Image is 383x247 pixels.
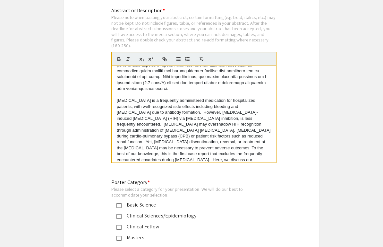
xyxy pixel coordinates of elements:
div: Please note when pasting your abstract, certain formatting (e.g. bold, italics, etc.) may not be ... [111,14,277,49]
div: Clinical Sciences/Epidemiology [122,212,256,220]
mat-label: Abstract or Description [111,7,165,14]
p: [MEDICAL_DATA] is a frequently administered medication for hospitalized patients, with well-recog... [117,98,271,181]
mat-label: Poster Category [111,179,150,186]
div: Please select a category for your presentation. We will do our best to accommodate your selection. [111,186,261,198]
div: Basic Science [122,201,256,209]
div: Masters [122,234,256,242]
div: Clinical Fellow [122,223,256,231]
iframe: Chat [5,218,27,242]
